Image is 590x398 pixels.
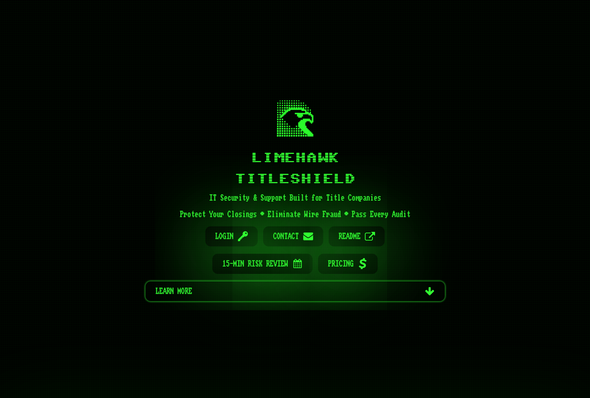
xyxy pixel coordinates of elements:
[156,281,421,301] span: Learn more
[145,172,445,186] p: TitleShield
[273,226,299,246] span: Contact
[145,151,445,165] h1: Limehawk
[222,254,288,274] span: 15-Min Risk Review
[215,226,234,246] span: Login
[328,254,354,274] span: Pricing
[263,226,323,246] a: Contact
[145,281,445,301] a: Learn more
[145,193,445,203] h1: IT Security & Support Built for Title Companies
[339,226,361,246] span: README
[329,226,385,246] a: README
[145,210,445,219] h1: Protect Your Closings • Eliminate Wire Fraud • Pass Every Audit
[277,100,313,136] img: limehawk-logo
[318,254,378,274] a: Pricing
[212,254,313,274] a: 15-Min Risk Review
[205,226,258,246] a: Login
